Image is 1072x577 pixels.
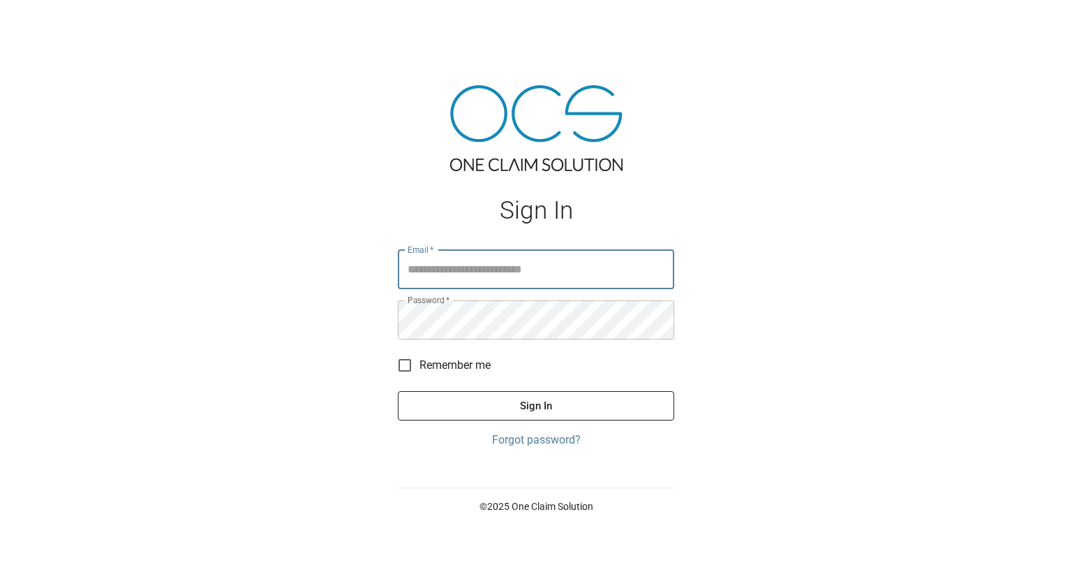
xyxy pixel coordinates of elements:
[408,244,434,256] label: Email
[398,391,674,421] button: Sign In
[419,357,491,374] span: Remember me
[408,294,449,306] label: Password
[450,85,623,171] img: ocs-logo-tra.png
[398,499,674,513] p: © 2025 One Claim Solution
[398,196,674,225] h1: Sign In
[398,432,674,448] a: Forgot password?
[17,8,73,36] img: ocs-logo-white-transparent.png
